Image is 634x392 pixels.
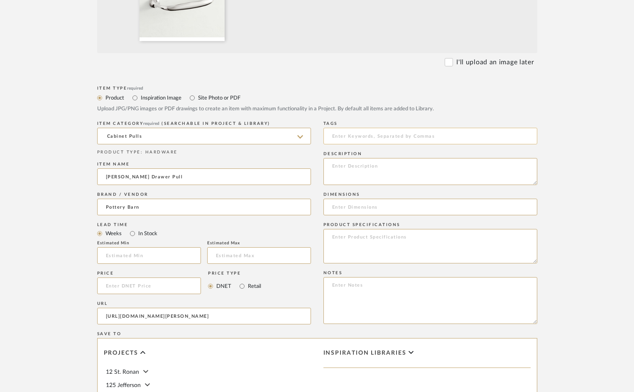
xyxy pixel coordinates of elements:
[127,86,143,90] span: required
[97,228,311,239] mat-radio-group: Select item type
[215,282,231,291] label: DNET
[323,151,537,156] div: Description
[323,222,537,227] div: Product Specifications
[97,331,537,336] div: Save To
[97,93,537,103] mat-radio-group: Select item type
[97,192,311,197] div: Brand / Vendor
[104,350,138,357] span: Projects
[323,270,537,275] div: Notes
[97,308,311,324] input: Enter URL
[137,229,157,238] label: In Stock
[97,247,201,264] input: Estimated Min
[105,229,122,238] label: Weeks
[97,301,311,306] div: URL
[97,271,201,276] div: Price
[162,122,270,126] span: (Searchable in Project & Library)
[140,93,181,102] label: Inspiration Image
[323,199,537,215] input: Enter Dimensions
[141,150,178,154] span: : HARDWARE
[97,168,311,185] input: Enter Name
[106,382,141,388] span: 125 Jefferson
[207,241,311,246] div: Estimated Max
[208,278,261,294] mat-radio-group: Select price type
[207,247,311,264] input: Estimated Max
[97,222,311,227] div: Lead Time
[456,57,534,67] label: I'll upload an image later
[208,271,261,276] div: Price Type
[323,350,406,357] span: Inspiration libraries
[97,199,311,215] input: Unknown
[97,162,311,167] div: Item name
[97,128,311,144] input: Type a category to search and select
[323,121,537,126] div: Tags
[97,278,201,294] input: Enter DNET Price
[323,192,537,197] div: Dimensions
[97,105,537,113] div: Upload JPG/PNG images or PDF drawings to create an item with maximum functionality in a Project. ...
[197,93,240,102] label: Site Photo or PDF
[323,128,537,144] input: Enter Keywords, Separated by Commas
[105,93,124,102] label: Product
[247,282,261,291] label: Retail
[97,86,537,91] div: Item Type
[97,149,311,156] div: PRODUCT TYPE
[143,122,159,126] span: required
[97,241,201,246] div: Estimated Min
[97,121,311,126] div: ITEM CATEGORY
[106,369,139,375] span: 12 St. Ronan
